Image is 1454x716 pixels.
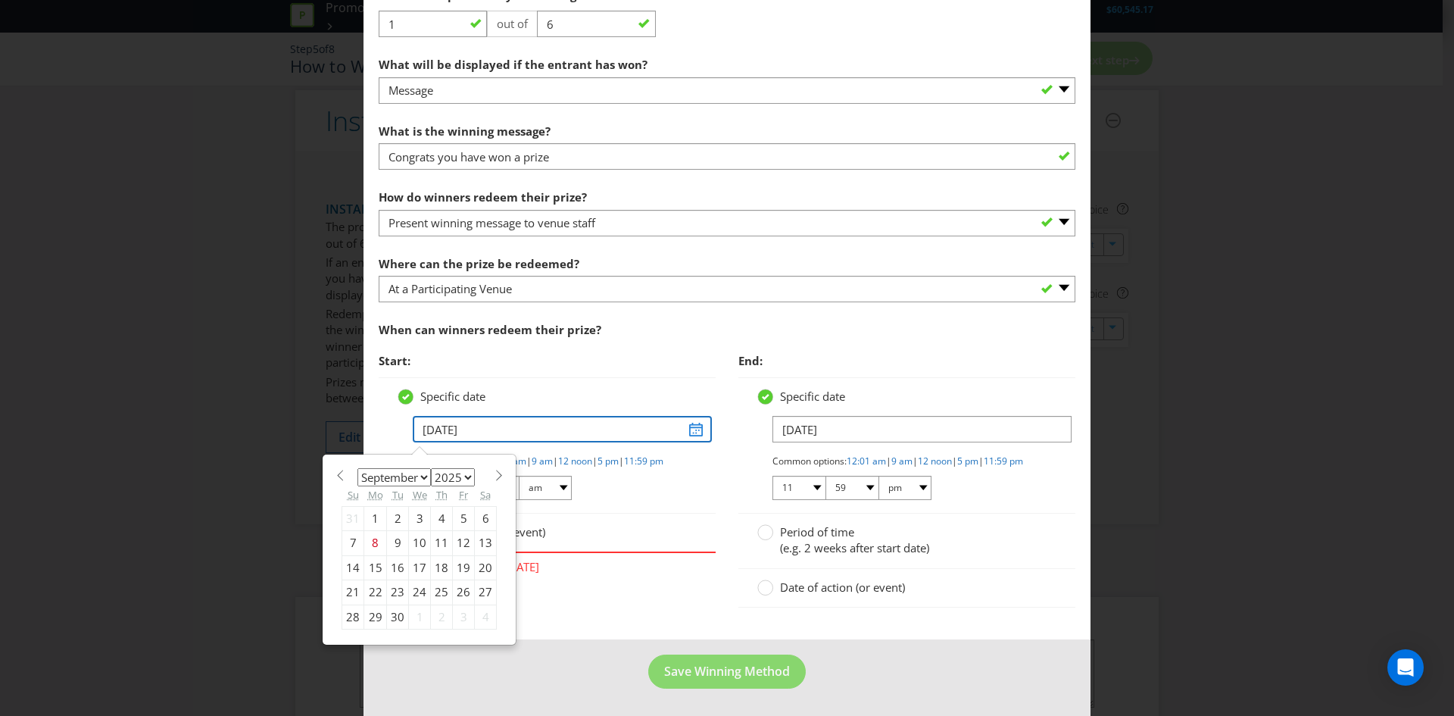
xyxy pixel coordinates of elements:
[918,455,952,467] a: 12 noon
[409,507,431,531] div: 3
[978,455,984,467] span: |
[891,455,913,467] a: 9 am
[413,488,427,502] abbr: Wednesday
[431,531,453,555] div: 11
[780,524,854,539] span: Period of time
[475,531,497,555] div: 13
[379,553,716,575] span: Start date must be after [DATE]
[598,455,619,467] a: 5 pm
[409,605,431,629] div: 1
[392,488,404,502] abbr: Tuesday
[342,531,364,555] div: 7
[379,353,410,368] span: Start:
[379,124,551,139] span: What is the winning message?
[413,416,712,442] input: DD/MM/YY
[387,555,409,580] div: 16
[772,416,1072,442] input: DD/MM/YY
[409,531,431,555] div: 10
[453,531,475,555] div: 12
[431,555,453,580] div: 18
[409,580,431,605] div: 24
[342,555,364,580] div: 14
[772,455,847,467] span: Common options:
[624,455,663,467] a: 11:59 pm
[952,455,957,467] span: |
[342,507,364,531] div: 31
[475,580,497,605] div: 27
[342,605,364,629] div: 28
[453,580,475,605] div: 26
[487,11,537,37] span: out of
[475,555,497,580] div: 20
[913,455,918,467] span: |
[368,488,383,502] abbr: Monday
[364,507,387,531] div: 1
[780,389,845,404] span: Specific date
[532,455,553,467] a: 9 am
[379,256,579,271] span: Where can the prize be redeemed?
[420,389,485,404] span: Specific date
[364,531,387,555] div: 8
[379,189,587,205] span: How do winners redeem their prize?
[453,507,475,531] div: 5
[387,531,409,555] div: 9
[342,580,364,605] div: 21
[364,580,387,605] div: 22
[1387,649,1424,686] div: Open Intercom Messenger
[957,455,978,467] a: 5 pm
[453,555,475,580] div: 19
[387,605,409,629] div: 30
[459,488,468,502] abbr: Friday
[387,507,409,531] div: 2
[847,455,886,467] a: 12:01 am
[738,353,763,368] span: End:
[379,322,601,337] span: When can winners redeem their prize?
[348,488,359,502] abbr: Sunday
[480,488,491,502] abbr: Saturday
[364,555,387,580] div: 15
[886,455,891,467] span: |
[364,605,387,629] div: 29
[664,663,790,680] span: Save Winning Method
[553,455,558,467] span: |
[431,507,453,531] div: 4
[526,455,532,467] span: |
[431,580,453,605] div: 25
[780,540,929,555] span: (e.g. 2 weeks after start date)
[387,580,409,605] div: 23
[475,605,497,629] div: 4
[558,455,592,467] a: 12 noon
[475,507,497,531] div: 6
[619,455,624,467] span: |
[431,605,453,629] div: 2
[409,555,431,580] div: 17
[984,455,1023,467] a: 11:59 pm
[379,57,647,72] span: What will be displayed if the entrant has won?
[780,580,905,595] span: Date of action (or event)
[648,655,806,689] button: Save Winning Method
[453,605,475,629] div: 3
[592,455,598,467] span: |
[436,488,448,502] abbr: Thursday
